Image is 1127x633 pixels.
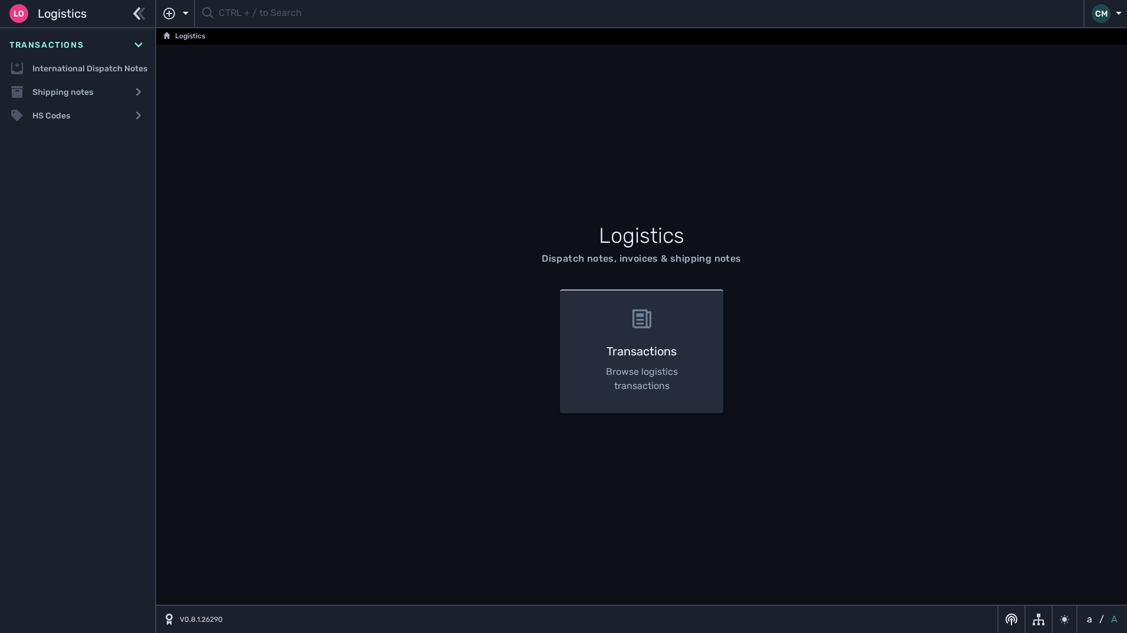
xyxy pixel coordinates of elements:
[1092,4,1110,23] div: CM
[542,252,741,266] div: Dispatch notes, invoices & shipping notes
[579,365,704,393] p: Browse logistics transactions
[38,5,87,22] span: Logistics
[9,4,28,23] div: Lo
[163,29,205,44] a: Logistics
[1109,612,1120,627] button: A
[9,39,84,51] span: Transactions
[579,342,704,360] h3: Transactions
[553,289,730,413] a: Transactions Browse logistics transactions
[1085,612,1095,627] button: a
[287,220,996,252] h1: Logistics
[1099,612,1104,627] span: /
[180,614,223,625] span: V0.8.1.26290
[219,2,1076,25] input: CTRL + / to Search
